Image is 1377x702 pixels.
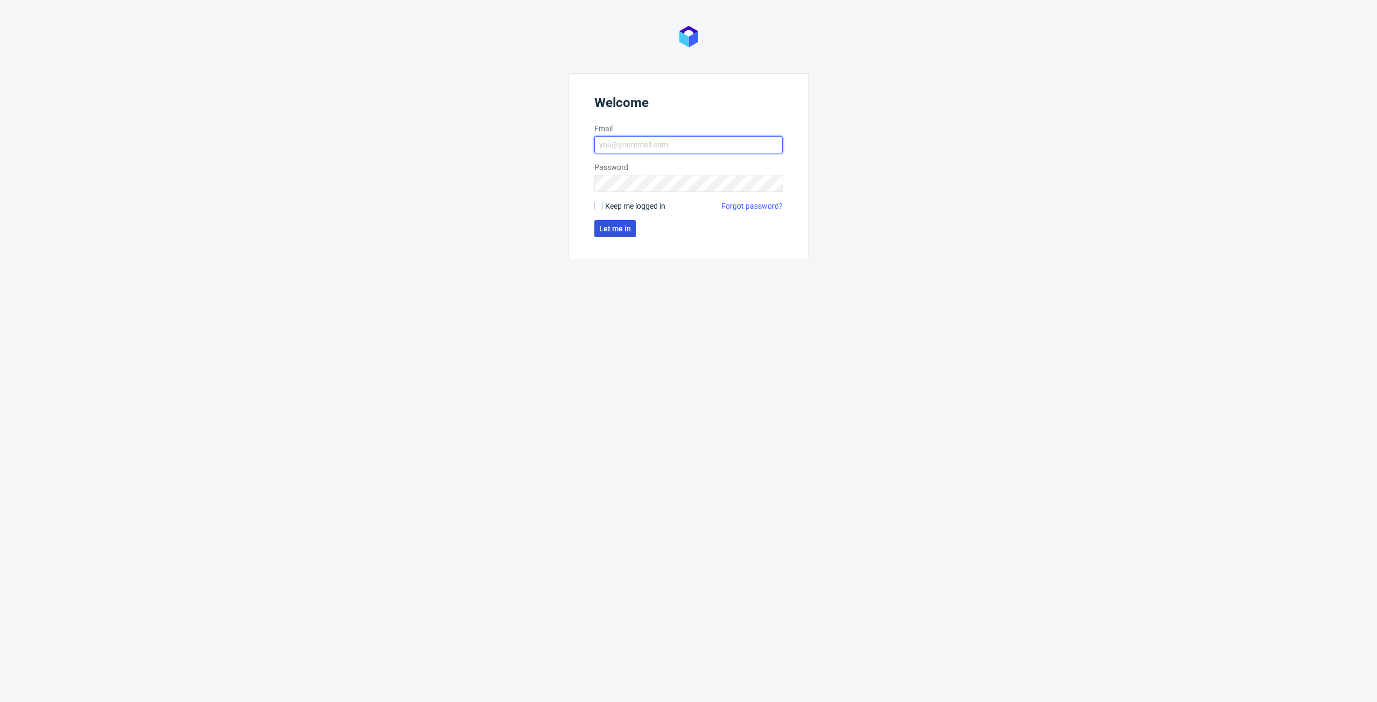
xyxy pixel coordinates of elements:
label: Email [594,123,783,134]
button: Let me in [594,220,636,237]
a: Forgot password? [721,201,783,211]
input: you@youremail.com [594,136,783,153]
label: Password [594,162,783,173]
span: Keep me logged in [605,201,665,211]
span: Let me in [599,225,631,232]
header: Welcome [594,95,783,115]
